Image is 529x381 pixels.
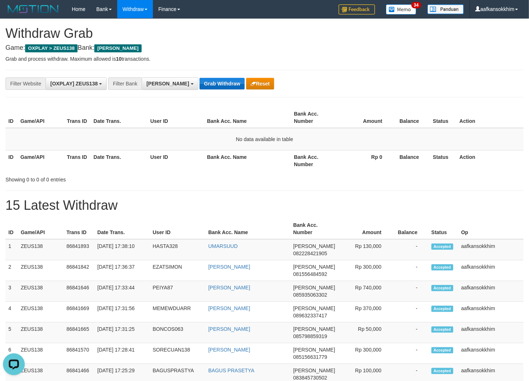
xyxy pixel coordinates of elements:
[431,326,453,333] span: Accepted
[208,326,250,332] a: [PERSON_NAME]
[293,347,335,353] span: [PERSON_NAME]
[293,264,335,270] span: [PERSON_NAME]
[293,305,335,311] span: [PERSON_NAME]
[430,107,457,128] th: Status
[457,150,524,171] th: Action
[205,218,290,239] th: Bank Acc. Name
[116,56,122,62] strong: 10
[150,239,205,260] td: HASTA328
[458,218,524,239] th: Op
[204,150,291,171] th: Bank Acc. Name
[457,107,524,128] th: Action
[431,285,453,291] span: Accepted
[147,150,204,171] th: User ID
[208,347,250,353] a: [PERSON_NAME]
[338,343,392,364] td: Rp 300,000
[208,368,254,373] a: BAGUS PRASETYA
[5,218,18,239] th: ID
[458,281,524,302] td: aafkansokkhim
[91,107,147,128] th: Date Trans.
[5,77,46,90] div: Filter Website
[18,322,63,343] td: ZEUS138
[5,281,18,302] td: 3
[290,218,338,239] th: Bank Acc. Number
[246,78,274,89] button: Reset
[150,343,205,364] td: SORECUAN138
[338,302,392,322] td: Rp 370,000
[94,44,141,52] span: [PERSON_NAME]
[338,281,392,302] td: Rp 740,000
[5,173,215,183] div: Showing 0 to 0 of 0 entries
[411,2,421,8] span: 34
[430,150,457,171] th: Status
[64,107,91,128] th: Trans ID
[94,239,150,260] td: [DATE] 17:38:10
[392,322,429,343] td: -
[5,107,17,128] th: ID
[458,302,524,322] td: aafkansokkhim
[63,239,94,260] td: 86841893
[18,260,63,281] td: ZEUS138
[5,302,18,322] td: 4
[91,150,147,171] th: Date Trans.
[293,285,335,290] span: [PERSON_NAME]
[150,281,205,302] td: PEIYA87
[142,77,198,90] button: [PERSON_NAME]
[63,302,94,322] td: 86841669
[150,260,205,281] td: EZATSIMON
[5,260,18,281] td: 2
[338,260,392,281] td: Rp 300,000
[293,354,327,360] span: Copy 085156631779 to clipboard
[293,292,327,298] span: Copy 085935063302 to clipboard
[147,107,204,128] th: User ID
[458,260,524,281] td: aafkansokkhim
[458,322,524,343] td: aafkansokkhim
[94,218,150,239] th: Date Trans.
[293,326,335,332] span: [PERSON_NAME]
[458,239,524,260] td: aafkansokkhim
[5,322,18,343] td: 5
[431,347,453,353] span: Accepted
[5,44,524,52] h4: Game: Bank:
[18,239,63,260] td: ZEUS138
[17,107,64,128] th: Game/API
[429,218,458,239] th: Status
[338,322,392,343] td: Rp 50,000
[63,322,94,343] td: 86841665
[5,150,17,171] th: ID
[339,4,375,15] img: Feedback.jpg
[208,264,250,270] a: [PERSON_NAME]
[427,4,464,14] img: panduan.png
[17,150,64,171] th: Game/API
[150,218,205,239] th: User ID
[46,77,107,90] button: [OXPLAY] ZEUS138
[94,302,150,322] td: [DATE] 17:31:56
[5,198,524,213] h1: 15 Latest Withdraw
[50,81,98,87] span: [OXPLAY] ZEUS138
[5,128,524,151] td: No data available in table
[5,239,18,260] td: 1
[63,218,94,239] th: Trans ID
[18,218,63,239] th: Game/API
[5,55,524,63] p: Grab and process withdraw. Maximum allowed is transactions.
[5,26,524,41] h1: Withdraw Grab
[431,306,453,312] span: Accepted
[25,44,78,52] span: OXPLAY > ZEUS138
[18,302,63,322] td: ZEUS138
[63,343,94,364] td: 86841570
[146,81,189,87] span: [PERSON_NAME]
[204,107,291,128] th: Bank Acc. Name
[293,250,327,256] span: Copy 082228421905 to clipboard
[291,107,337,128] th: Bank Acc. Number
[208,243,238,249] a: UMARSUUD
[293,243,335,249] span: [PERSON_NAME]
[431,264,453,270] span: Accepted
[3,3,25,25] button: Open LiveChat chat widget
[18,281,63,302] td: ZEUS138
[291,150,337,171] th: Bank Acc. Number
[392,218,429,239] th: Balance
[431,244,453,250] span: Accepted
[392,260,429,281] td: -
[392,343,429,364] td: -
[392,302,429,322] td: -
